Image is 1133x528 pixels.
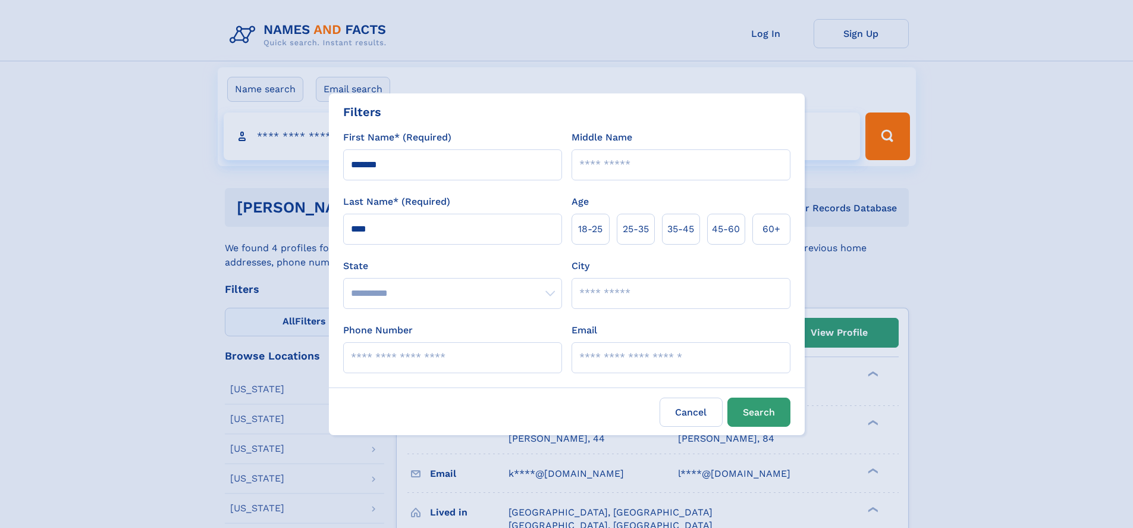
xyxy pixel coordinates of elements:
[572,195,589,209] label: Age
[343,195,450,209] label: Last Name* (Required)
[660,398,723,427] label: Cancel
[667,222,694,236] span: 35‑45
[578,222,602,236] span: 18‑25
[727,398,790,427] button: Search
[343,259,562,273] label: State
[572,259,589,273] label: City
[623,222,649,236] span: 25‑35
[572,130,632,145] label: Middle Name
[762,222,780,236] span: 60+
[343,103,381,121] div: Filters
[572,323,597,338] label: Email
[343,130,451,145] label: First Name* (Required)
[712,222,740,236] span: 45‑60
[343,323,413,338] label: Phone Number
